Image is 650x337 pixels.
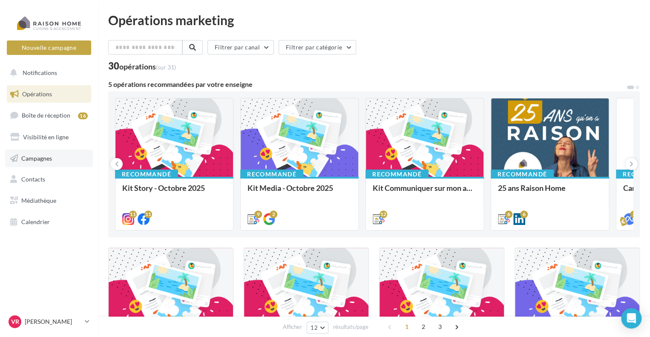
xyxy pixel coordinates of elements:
span: 1 [400,320,414,334]
div: Recommandé [365,170,429,179]
div: Recommandé [240,170,303,179]
div: 12 [380,210,387,218]
div: 16 [78,112,88,119]
div: 6 [520,210,528,218]
a: Médiathèque [5,192,93,210]
span: Notifications [23,69,57,76]
div: Kit Media - Octobre 2025 [247,184,351,201]
span: Campagnes [21,154,52,161]
span: VR [11,317,19,326]
button: Nouvelle campagne [7,40,91,55]
div: Kit Communiquer sur mon activité [373,184,477,201]
button: 12 [307,322,328,334]
div: 11 [129,210,137,218]
div: 6 [505,210,512,218]
div: 9 [254,210,262,218]
div: opérations [119,63,176,70]
button: Filtrer par catégorie [279,40,356,55]
div: 25 ans Raison Home [498,184,602,201]
a: Visibilité en ligne [5,128,93,146]
a: VR [PERSON_NAME] [7,314,91,330]
a: Contacts [5,170,93,188]
span: 12 [311,324,318,331]
span: Opérations [22,90,52,98]
div: 2 [270,210,277,218]
div: Open Intercom Messenger [621,308,641,328]
div: Recommandé [491,170,554,179]
div: 30 [108,61,176,71]
div: 3 [630,210,638,218]
button: Notifications [5,64,89,82]
span: 3 [433,320,447,334]
span: Visibilité en ligne [23,133,69,141]
div: Kit Story - Octobre 2025 [122,184,226,201]
div: Recommandé [115,170,178,179]
span: résultats/page [333,323,368,331]
a: Calendrier [5,213,93,231]
span: Boîte de réception [22,112,70,119]
a: Campagnes [5,150,93,167]
span: Contacts [21,176,45,183]
span: Calendrier [21,218,50,225]
p: [PERSON_NAME] [25,317,81,326]
a: Boîte de réception16 [5,106,93,124]
span: 2 [417,320,430,334]
button: Filtrer par canal [207,40,274,55]
a: Opérations [5,85,93,103]
div: 11 [144,210,152,218]
div: 5 opérations recommandées par votre enseigne [108,81,626,88]
span: (sur 31) [156,63,176,71]
span: Afficher [283,323,302,331]
span: Médiathèque [21,197,56,204]
div: Opérations marketing [108,14,640,26]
